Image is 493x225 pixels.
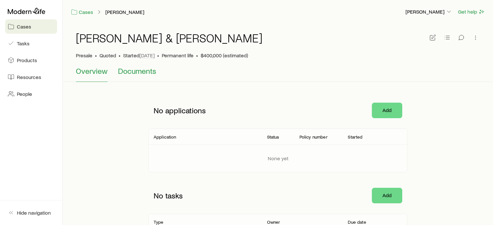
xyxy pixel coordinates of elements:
[17,40,29,47] span: Tasks
[76,66,108,75] span: Overview
[17,57,37,63] span: Products
[405,8,452,16] button: [PERSON_NAME]
[76,66,480,82] div: Case details tabs
[196,52,198,59] span: •
[299,134,327,140] p: Policy number
[119,52,121,59] span: •
[267,134,279,140] p: Status
[154,219,164,225] p: Type
[148,101,367,120] p: No applications
[95,52,97,59] span: •
[348,219,366,225] p: Due date
[148,186,367,205] p: No tasks
[372,103,402,118] button: Add
[154,134,176,140] p: Application
[118,66,156,75] span: Documents
[17,209,51,216] span: Hide navigation
[76,52,92,59] p: Presale
[5,70,57,84] a: Resources
[71,8,93,16] a: Cases
[100,52,116,59] span: Quoted
[5,87,57,101] a: People
[17,91,32,97] span: People
[162,52,194,59] span: Permanent life
[372,188,402,203] button: Add
[5,19,57,34] a: Cases
[268,155,288,162] p: None yet
[17,23,31,30] span: Cases
[458,8,485,16] button: Get help
[105,9,145,15] button: [PERSON_NAME]
[139,52,155,59] span: [DATE]
[123,52,155,59] p: Started
[5,36,57,51] a: Tasks
[267,219,280,225] p: Owner
[5,206,57,220] button: Hide navigation
[76,31,262,44] h1: [PERSON_NAME] & [PERSON_NAME]
[157,52,159,59] span: •
[201,52,248,59] span: $400,000 (estimated)
[5,53,57,67] a: Products
[348,134,362,140] p: Started
[17,74,41,80] span: Resources
[405,8,452,15] p: [PERSON_NAME]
